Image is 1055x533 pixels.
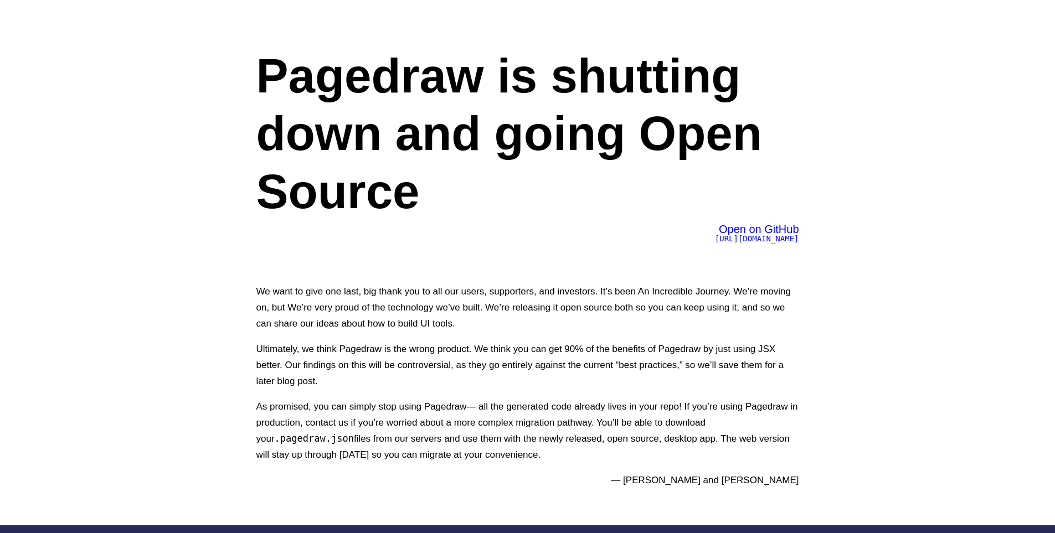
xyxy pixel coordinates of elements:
[715,225,799,243] a: Open on GitHub[URL][DOMAIN_NAME]
[256,283,799,332] p: We want to give one last, big thank you to all our users, supporters, and investors. It’s been An...
[256,341,799,389] p: Ultimately, we think Pagedraw is the wrong product. We think you can get 90% of the benefits of P...
[715,234,799,243] span: [URL][DOMAIN_NAME]
[719,223,799,235] span: Open on GitHub
[256,399,799,463] p: As promised, you can simply stop using Pagedraw— all the generated code already lives in your rep...
[256,472,799,488] p: — [PERSON_NAME] and [PERSON_NAME]
[275,433,354,444] code: .pagedraw.json
[256,47,799,220] h1: Pagedraw is shutting down and going Open Source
